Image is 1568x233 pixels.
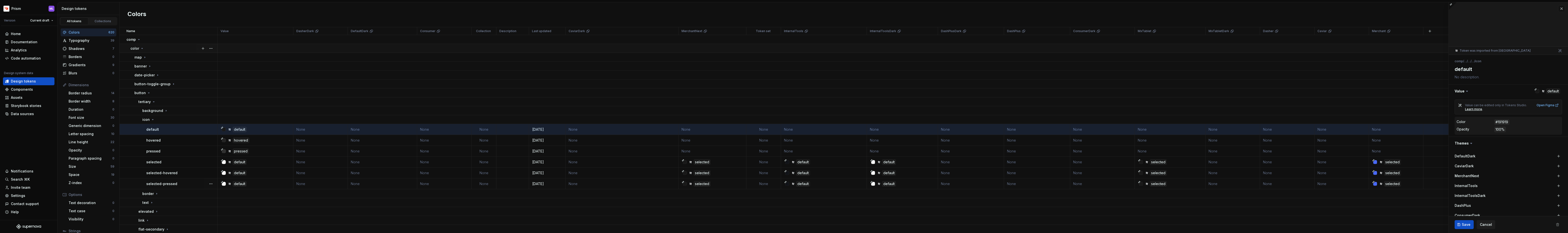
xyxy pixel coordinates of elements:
td: None [417,168,472,178]
div: 0 [112,107,114,111]
td: None [566,124,679,135]
div: Z-index [69,180,112,185]
td: None [417,135,472,146]
td: None [472,168,496,178]
li: … [1471,59,1474,63]
p: selected-hovered [146,170,177,175]
div: 39 [110,39,114,42]
div: Space [69,172,111,177]
div: Help [11,210,19,214]
a: Design tokens [3,77,54,85]
td: None [1206,178,1260,189]
a: Visibility0 [67,215,116,223]
p: selected-pressed [146,181,177,186]
div: selected [1150,170,1167,176]
a: Code automation [3,54,54,62]
li: / [1463,59,1464,63]
p: color [130,46,139,51]
a: Typography39 [61,37,116,44]
td: None [867,124,938,135]
td: None [293,135,348,146]
div: Dimensions [69,83,114,87]
td: None [746,178,781,189]
p: banner [134,64,147,69]
div: ML [50,7,53,11]
li: … [1464,59,1467,63]
a: Analytics [3,46,54,54]
p: CaviarDark [569,29,585,33]
div: 0 [112,201,114,205]
td: None [938,124,1004,135]
p: DashPlus [1007,29,1021,33]
td: None [938,157,1004,168]
td: None [938,168,1004,178]
button: Cancel [1477,220,1495,229]
td: None [1004,124,1070,135]
p: button-toggle-group [134,82,171,86]
td: None [293,146,348,157]
td: None [679,135,746,146]
a: Line height22 [67,138,116,146]
div: Visibility [69,217,112,222]
td: None [1004,178,1070,189]
div: 100% [1494,127,1506,132]
a: Duration0 [67,106,116,113]
td: None [293,124,348,135]
p: Dasher [1263,29,1274,33]
div: Border width [69,99,112,104]
td: None [679,124,746,135]
td: None [417,146,472,157]
p: Token set [756,29,771,33]
div: 19 [111,173,114,177]
td: None [348,157,417,168]
td: None [293,178,348,189]
td: None [1070,157,1135,168]
p: selected [146,160,161,165]
div: default [882,170,896,176]
div: Assets [11,95,23,100]
div: 7 [112,47,114,51]
td: None [1369,146,1423,157]
div: Collections [91,19,115,23]
h2: Colors [127,10,146,19]
div: hovered [233,138,249,143]
p: comp [126,37,136,42]
p: Merchant [1372,29,1386,33]
div: Color [1457,119,1466,124]
td: None [1315,178,1369,189]
td: None [1315,135,1369,146]
div: #191919 [1494,119,1509,125]
p: link [138,218,145,223]
div: Code automation [11,56,41,61]
td: None [472,146,496,157]
td: None [781,146,867,157]
td: None [1004,146,1070,157]
td: None [348,146,417,157]
div: Components [11,87,33,92]
p: DashPlusDark [941,29,961,33]
div: [DATE] [529,127,565,132]
td: None [348,168,417,178]
td: None [566,157,679,168]
div: Notifications [11,169,33,174]
p: default [146,127,159,132]
button: Help [3,208,54,216]
td: None [1206,124,1260,135]
a: Storybook stories [3,102,54,110]
p: DefaultDark [351,29,368,33]
div: 22 [110,140,114,144]
p: border [142,191,154,196]
div: 0 [112,156,114,160]
p: Consumer [420,29,435,33]
td: None [746,157,781,168]
p: MerchantNext [682,29,702,33]
a: Generic dimension0 [67,122,116,130]
span: Save [1462,222,1470,227]
button: Search ⌘K [3,175,54,183]
td: None [1206,135,1260,146]
div: [DATE] [529,149,565,154]
a: Supernova Logo [16,224,41,229]
div: Design tokens [62,6,117,11]
label: InternalToolsDark [1455,193,1486,198]
div: selected [1384,159,1401,165]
